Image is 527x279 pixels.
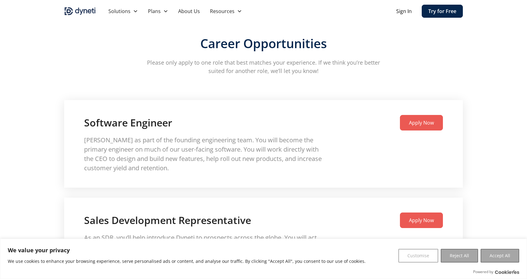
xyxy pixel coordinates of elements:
[148,7,161,15] div: Plans
[400,213,443,228] a: Apply Now
[8,246,366,254] p: We value your privacy
[84,214,251,227] h4: Sales Development Representative
[473,269,519,275] div: Powered by
[64,6,96,16] a: home
[422,5,463,18] a: Try for Free
[84,116,172,129] h4: Software Engineer
[84,135,323,173] p: [PERSON_NAME] as part of the founding engineering team. You will become the primary engineer on m...
[64,6,96,16] img: Dyneti indigo logo
[396,7,412,15] a: Sign In
[8,258,366,265] p: We use cookies to enhance your browsing experience, serve personalised ads or content, and analys...
[398,249,438,263] button: Customise
[400,115,443,130] a: Apply Now
[495,270,519,274] a: Visit CookieYes website
[143,5,173,17] div: Plans
[108,7,131,15] div: Solutions
[210,7,235,15] div: Resources
[441,249,478,263] button: Reject All
[481,249,519,263] button: Accept All
[84,233,323,252] p: As an SDR, you’ll help introduce Dyneti to prospects across the globe. You will act as the primar...
[103,5,143,17] div: Solutions
[144,58,383,75] p: Please only apply to one role that best matches your experience. If we think you’re better suited...
[144,36,383,51] h3: Career Opportunities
